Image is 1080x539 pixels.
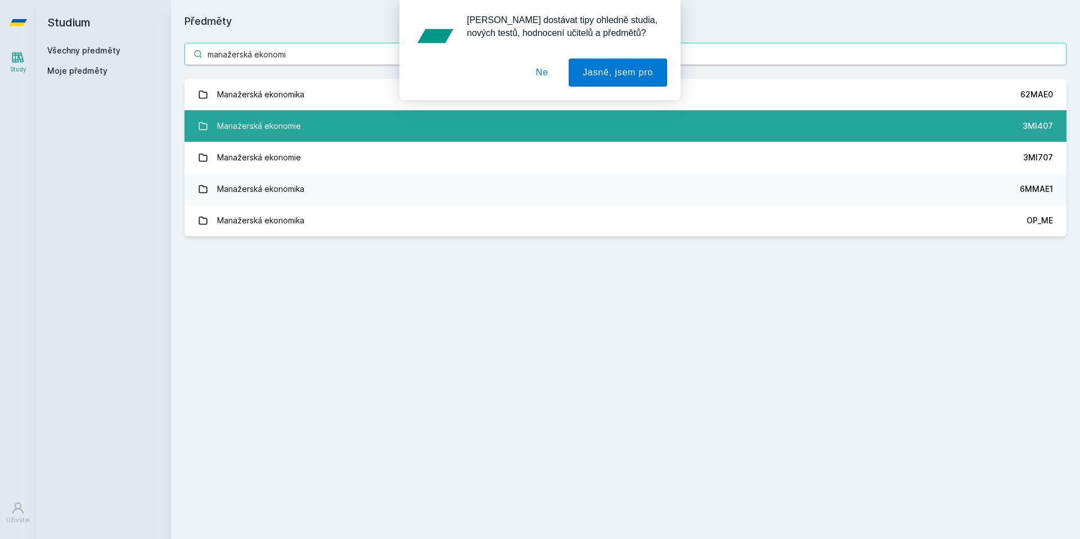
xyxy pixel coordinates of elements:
a: Manažerská ekonomika OP_ME [184,205,1066,236]
div: Manažerská ekonomika [217,209,304,232]
button: Jasně, jsem pro [569,59,667,87]
a: Manažerská ekonomika 6MMAE1 [184,173,1066,205]
div: Manažerská ekonomie [217,115,301,137]
div: Manažerská ekonomika [217,178,304,200]
div: Manažerská ekonomie [217,146,301,169]
div: 3MI707 [1023,152,1053,163]
a: Manažerská ekonomie 3MI707 [184,142,1066,173]
a: Manažerská ekonomie 3MI407 [184,110,1066,142]
div: Uživatel [6,516,30,524]
div: OP_ME [1027,215,1053,226]
div: [PERSON_NAME] dostávat tipy ohledně studia, nových testů, hodnocení učitelů a předmětů? [458,14,667,39]
div: 6MMAE1 [1020,183,1053,195]
a: Uživatel [2,496,34,530]
button: Ne [522,59,562,87]
img: notification icon [413,14,458,59]
div: 3MI407 [1023,120,1053,132]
